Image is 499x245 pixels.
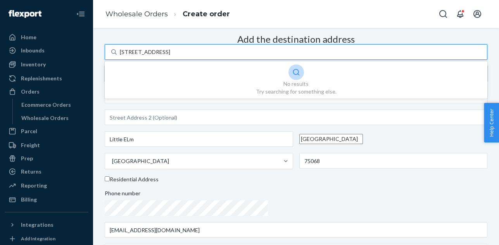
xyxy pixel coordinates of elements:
div: Orders [21,88,40,96]
button: Open account menu [470,6,485,22]
a: Reporting [5,179,88,192]
div: Try searching for something else. [109,88,483,96]
ol: breadcrumbs [99,3,236,26]
div: Home [21,33,36,41]
input: Email (Optional) [105,222,487,238]
input: Street Address 2 (Optional) [105,109,487,125]
a: Wholesale Orders [17,112,89,124]
a: Add Integration [5,234,88,243]
div: Ecommerce Orders [21,101,71,109]
div: Inventory [21,61,46,68]
input: No resultsTry searching for something else. [120,48,175,56]
button: Close Navigation [73,6,88,22]
div: Returns [21,168,41,175]
input: Residential Address [105,176,110,181]
button: Open Search Box [435,6,451,22]
input: State [299,134,363,144]
div: Reporting [21,182,47,189]
a: Returns [5,165,88,178]
button: Open notifications [452,6,468,22]
div: Add Integration [21,235,55,242]
div: Parcel [21,127,37,135]
div: Integrations [21,221,54,229]
h3: Add the destination address [237,34,355,44]
div: Prep [21,155,33,162]
div: Inbounds [21,47,45,54]
button: Integrations [5,219,88,231]
div: Wholesale Orders [21,114,69,122]
button: Help Center [484,103,499,142]
a: Prep [5,152,88,165]
input: City [105,131,293,147]
a: Create order [183,10,230,18]
a: Wholesale Orders [105,10,168,18]
a: Inbounds [5,44,88,57]
div: Freight [21,141,40,149]
a: Inventory [5,58,88,71]
a: Freight [5,139,88,151]
input: [GEOGRAPHIC_DATA] [111,157,112,165]
a: Billing [5,193,88,206]
a: Ecommerce Orders [17,99,89,111]
span: Phone number [105,189,140,200]
a: Home [5,31,88,43]
a: Replenishments [5,72,88,85]
div: [GEOGRAPHIC_DATA] [112,157,169,165]
img: Flexport logo [9,10,41,18]
input: ZIP Code [299,153,488,169]
a: Orders [5,85,88,98]
a: Parcel [5,125,88,137]
div: Billing [21,196,37,203]
div: Replenishments [21,75,62,82]
div: No results [109,80,483,88]
span: Residential Address [110,176,159,182]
